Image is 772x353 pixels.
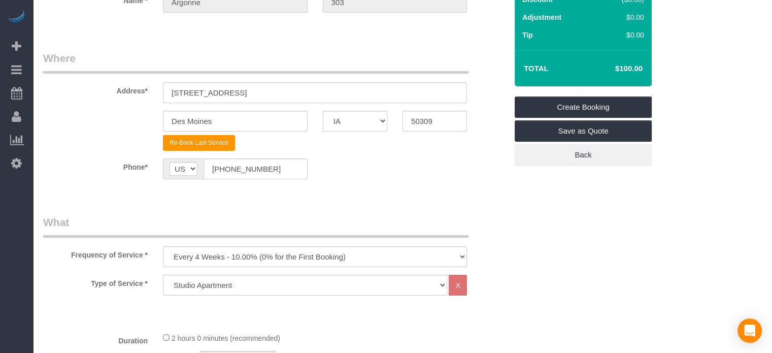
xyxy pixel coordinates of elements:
[36,246,155,260] label: Frequency of Service *
[522,12,561,22] label: Adjustment
[737,318,762,343] div: Open Intercom Messenger
[402,111,467,132] input: Zip Code*
[43,215,468,238] legend: What
[515,120,652,142] a: Save as Quote
[43,51,468,74] legend: Where
[597,12,644,22] div: $0.00
[36,158,155,172] label: Phone*
[163,135,235,151] button: Re-Book Last Service
[515,144,652,166] a: Back
[36,332,155,346] label: Duration
[522,30,533,40] label: Tip
[524,64,549,73] strong: Total
[597,30,644,40] div: $0.00
[6,10,26,24] img: Automaid Logo
[36,275,155,288] label: Type of Service *
[172,334,280,342] span: 2 hours 0 minutes (recommended)
[36,82,155,96] label: Address*
[585,65,643,73] h4: $100.00
[515,97,652,118] a: Create Booking
[163,111,308,132] input: City*
[204,158,308,179] input: Phone*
